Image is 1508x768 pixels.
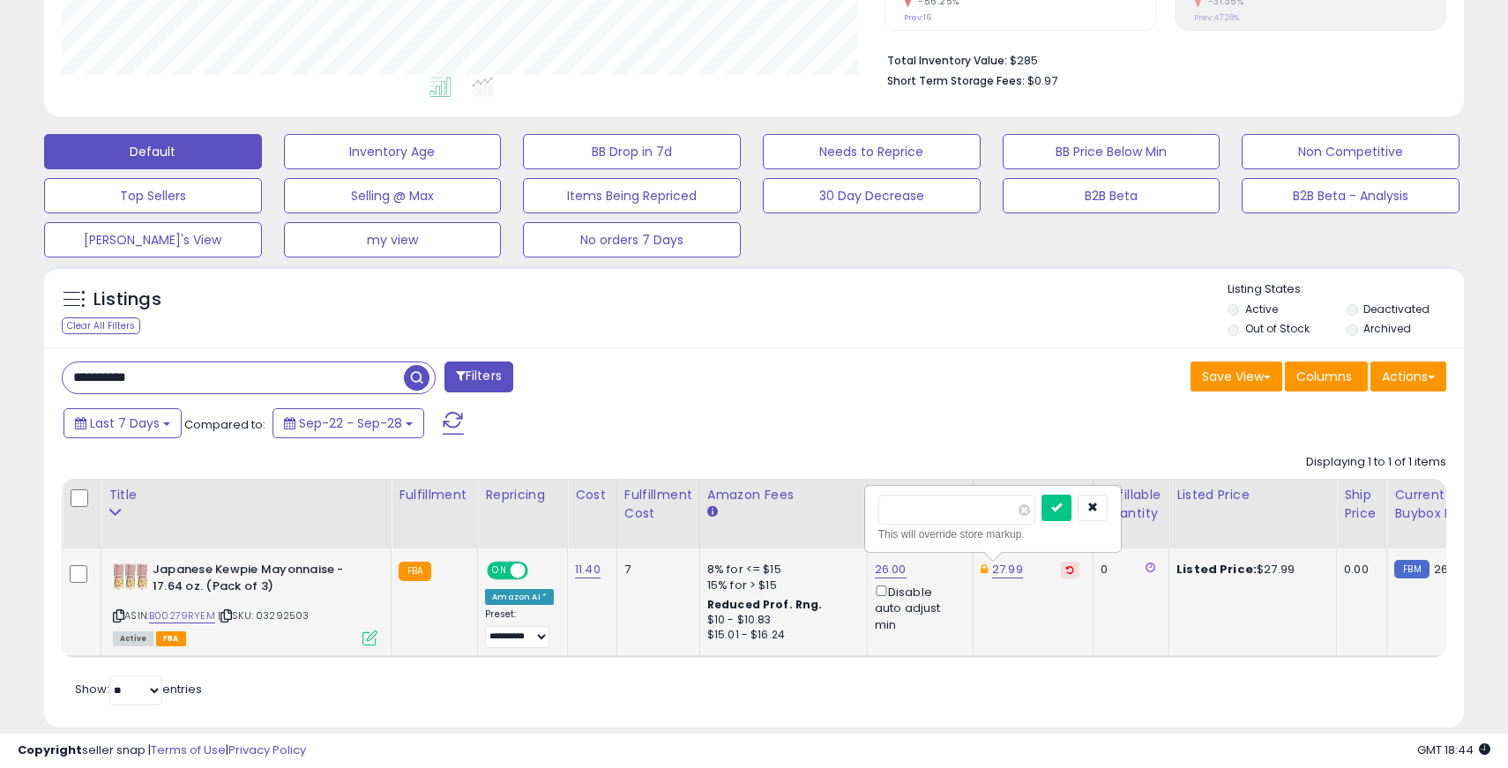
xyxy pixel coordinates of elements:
div: $10 - $10.83 [707,613,854,628]
div: $27.99 [1176,562,1323,578]
span: 2025-10-7 18:44 GMT [1417,742,1490,758]
button: Non Competitive [1242,134,1459,169]
div: Disable auto adjust min [875,582,959,633]
div: 0 [1101,562,1155,578]
div: 15% for > $15 [707,578,854,593]
div: This will override store markup [878,526,1108,543]
div: $15.01 - $16.24 [707,628,854,643]
div: Cost [575,486,609,504]
small: FBA [399,562,431,581]
span: All listings currently available for purchase on Amazon [113,631,153,646]
button: Columns [1285,362,1368,391]
div: Repricing [485,486,560,504]
button: B2B Beta [1003,178,1221,213]
label: Out of Stock [1245,321,1310,336]
button: No orders 7 Days [523,222,741,257]
div: Displaying 1 to 1 of 1 items [1306,454,1446,471]
button: Last 7 Days [63,408,182,438]
b: Listed Price: [1176,561,1257,578]
div: Fulfillable Quantity [1101,486,1161,523]
span: | SKU: 03292503 [218,608,310,623]
small: Prev: 47.28% [1194,12,1239,23]
button: Top Sellers [44,178,262,213]
span: Compared to: [184,416,265,433]
div: ASIN: [113,562,377,644]
b: Short Term Storage Fees: [887,73,1025,88]
button: BB Price Below Min [1003,134,1221,169]
b: Total Inventory Value: [887,53,1007,68]
div: Fulfillment [399,486,470,504]
div: Preset: [485,608,554,648]
strong: Copyright [18,742,82,758]
button: Filters [444,362,513,392]
span: Columns [1296,368,1352,385]
div: Current Buybox Price [1394,486,1485,523]
button: Save View [1191,362,1282,391]
button: Sep-22 - Sep-28 [272,408,424,438]
label: Deactivated [1363,302,1430,317]
span: 26.99 [1434,561,1466,578]
b: Reduced Prof. Rng. [707,597,823,612]
h5: Listings [93,287,161,312]
div: 8% for <= $15 [707,562,854,578]
a: 26.00 [875,561,907,578]
span: Sep-22 - Sep-28 [299,414,402,432]
p: Listing States: [1228,281,1463,298]
button: Inventory Age [284,134,502,169]
button: my view [284,222,502,257]
span: FBA [156,631,186,646]
a: B00279RYEM [149,608,215,623]
a: 11.40 [575,561,601,578]
span: ON [489,563,511,578]
span: OFF [526,563,554,578]
div: seller snap | | [18,742,306,759]
label: Archived [1363,321,1411,336]
button: Needs to Reprice [763,134,981,169]
span: Show: entries [75,681,202,697]
div: Amazon AI * [485,589,554,605]
span: Last 7 Days [90,414,160,432]
a: Privacy Policy [228,742,306,758]
small: FBM [1394,560,1429,578]
div: Fulfillment Cost [624,486,692,523]
div: 0.00 [1344,562,1373,578]
button: 30 Day Decrease [763,178,981,213]
a: 27.99 [992,561,1023,578]
li: $285 [887,48,1433,70]
div: Listed Price [1176,486,1329,504]
button: BB Drop in 7d [523,134,741,169]
div: Title [108,486,384,504]
div: Ship Price [1344,486,1379,523]
button: Items Being Repriced [523,178,741,213]
label: Active [1245,302,1278,317]
b: Japanese Kewpie Mayonnaise - 17.64 oz. (Pack of 3) [153,562,367,599]
button: B2B Beta - Analysis [1242,178,1459,213]
button: Actions [1370,362,1446,391]
div: 7 [624,562,686,578]
div: Clear All Filters [62,317,140,334]
button: [PERSON_NAME]'s View [44,222,262,257]
img: 6110B8fPhXL._SL40_.jpg [113,562,148,591]
button: Selling @ Max [284,178,502,213]
div: Amazon Fees [707,486,860,504]
small: Amazon Fees. [707,504,718,520]
button: Default [44,134,262,169]
span: $0.97 [1027,72,1057,89]
a: Terms of Use [151,742,226,758]
small: Prev: 16 [904,12,931,23]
